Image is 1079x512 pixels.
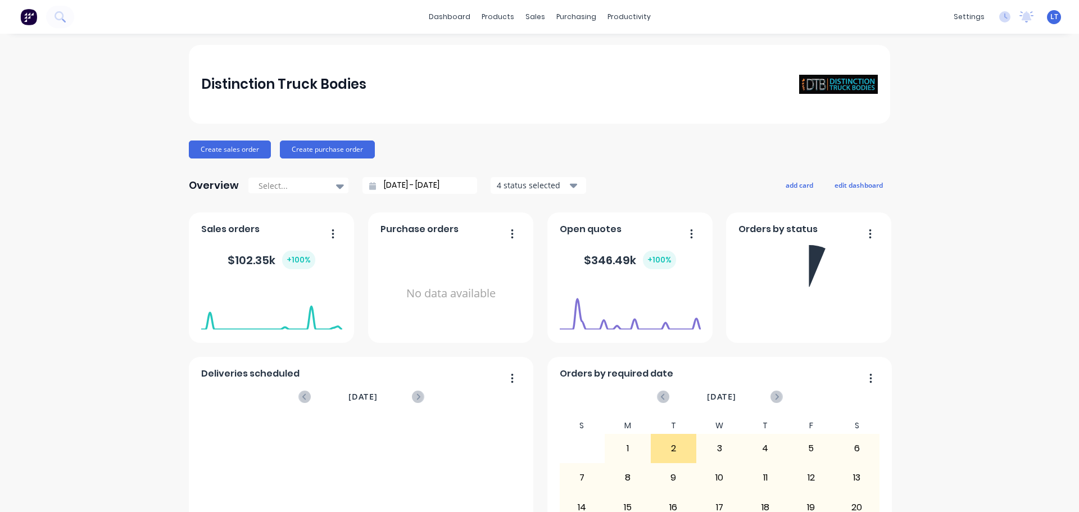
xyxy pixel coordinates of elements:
div: Distinction Truck Bodies [201,73,366,96]
img: Factory [20,8,37,25]
div: 10 [697,464,742,492]
button: add card [778,178,820,192]
div: 4 status selected [497,179,568,191]
span: Sales orders [201,223,260,236]
div: purchasing [551,8,602,25]
div: M [605,418,651,434]
div: 6 [835,434,879,463]
div: + 100 % [643,251,676,269]
div: Overview [189,174,239,197]
span: Orders by status [738,223,818,236]
span: Open quotes [560,223,622,236]
div: sales [520,8,551,25]
span: LT [1050,12,1058,22]
img: Distinction Truck Bodies [799,75,878,94]
div: F [788,418,834,434]
button: Create purchase order [280,141,375,158]
div: $ 102.35k [228,251,315,269]
div: settings [948,8,990,25]
button: 4 status selected [491,177,586,194]
div: 11 [743,464,788,492]
div: 9 [651,464,696,492]
div: W [696,418,742,434]
div: T [742,418,788,434]
span: [DATE] [707,391,736,403]
div: 2 [651,434,696,463]
div: 1 [605,434,650,463]
div: products [476,8,520,25]
div: No data available [380,241,522,347]
div: 3 [697,434,742,463]
span: [DATE] [348,391,378,403]
div: + 100 % [282,251,315,269]
div: 12 [788,464,833,492]
div: T [651,418,697,434]
div: 5 [788,434,833,463]
div: $ 346.49k [584,251,676,269]
button: Create sales order [189,141,271,158]
div: productivity [602,8,656,25]
div: 7 [560,464,605,492]
span: Purchase orders [380,223,459,236]
a: dashboard [423,8,476,25]
button: edit dashboard [827,178,890,192]
div: S [834,418,880,434]
div: 4 [743,434,788,463]
div: 13 [835,464,879,492]
span: Orders by required date [560,367,673,380]
div: 8 [605,464,650,492]
div: S [559,418,605,434]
